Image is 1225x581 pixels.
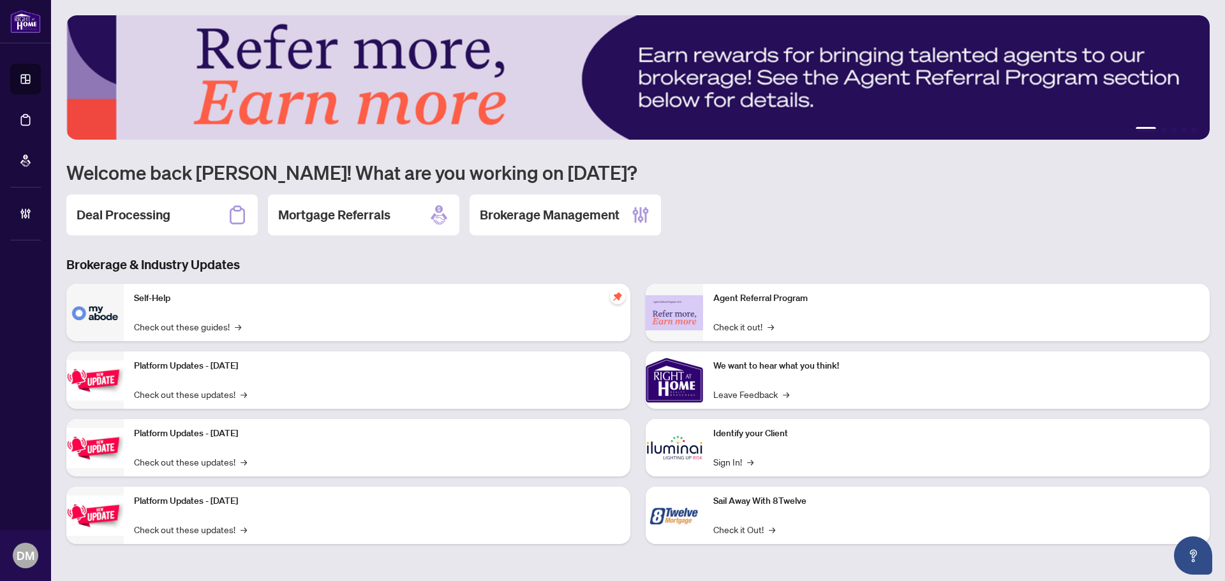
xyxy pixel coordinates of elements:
a: Check out these guides!→ [134,320,241,334]
p: Self-Help [134,291,620,305]
p: Sail Away With 8Twelve [713,494,1199,508]
span: → [241,387,247,401]
span: → [241,522,247,536]
img: We want to hear what you think! [646,351,703,409]
span: → [747,455,754,469]
img: logo [10,10,41,33]
img: Self-Help [66,284,124,341]
p: We want to hear what you think! [713,359,1199,373]
h1: Welcome back [PERSON_NAME]! What are you working on [DATE]? [66,160,1210,184]
img: Platform Updates - July 8, 2025 [66,428,124,468]
button: 1 [1136,127,1156,132]
p: Platform Updates - [DATE] [134,359,620,373]
a: Check out these updates!→ [134,387,247,401]
span: DM [17,547,34,564]
a: Check out these updates!→ [134,455,247,469]
a: Check out these updates!→ [134,522,247,536]
button: 5 [1192,127,1197,132]
span: → [783,387,789,401]
img: Identify your Client [646,419,703,476]
a: Check it Out!→ [713,522,775,536]
h2: Mortgage Referrals [278,206,390,224]
span: → [769,522,775,536]
img: Platform Updates - July 21, 2025 [66,360,124,401]
button: Open asap [1174,536,1212,575]
img: Sail Away With 8Twelve [646,487,703,544]
p: Identify your Client [713,427,1199,441]
button: 4 [1182,127,1187,132]
img: Slide 0 [66,15,1210,140]
button: 2 [1161,127,1166,132]
span: → [241,455,247,469]
h2: Brokerage Management [480,206,620,224]
a: Check it out!→ [713,320,774,334]
p: Agent Referral Program [713,291,1199,305]
p: Platform Updates - [DATE] [134,494,620,508]
img: Agent Referral Program [646,295,703,330]
a: Leave Feedback→ [713,387,789,401]
p: Platform Updates - [DATE] [134,427,620,441]
h2: Deal Processing [77,206,170,224]
span: → [235,320,241,334]
button: 3 [1171,127,1177,132]
a: Sign In!→ [713,455,754,469]
h3: Brokerage & Industry Updates [66,256,1210,274]
span: pushpin [610,289,625,304]
span: → [768,320,774,334]
img: Platform Updates - June 23, 2025 [66,496,124,536]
